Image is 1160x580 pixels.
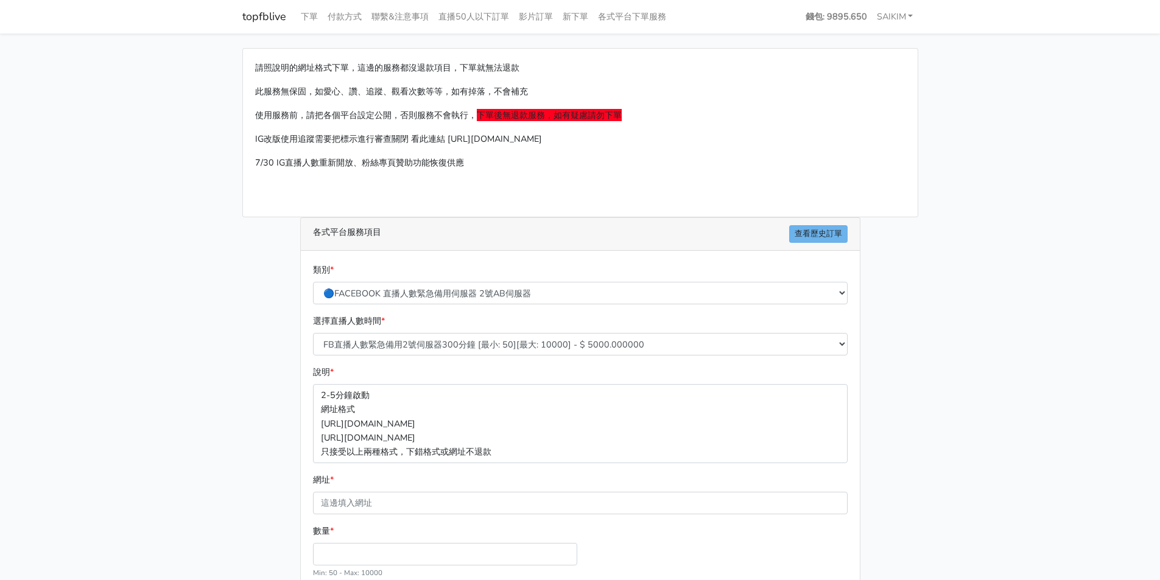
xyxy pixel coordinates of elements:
a: topfblive [242,5,286,29]
a: 聯繫&注意事項 [367,5,434,29]
a: SAIKIM [872,5,918,29]
a: 錢包: 9895.650 [801,5,872,29]
a: 直播50人以下訂單 [434,5,514,29]
p: 2-5分鐘啟動 網址格式 [URL][DOMAIN_NAME] [URL][DOMAIN_NAME] 只接受以上兩種格式，下錯格式或網址不退款 [313,384,848,463]
a: 影片訂單 [514,5,558,29]
a: 各式平台下單服務 [593,5,671,29]
p: IG改版使用追蹤需要把標示進行審查關閉 看此連結 [URL][DOMAIN_NAME] [255,132,905,146]
small: Min: 50 - Max: 10000 [313,568,382,578]
label: 數量 [313,524,334,538]
span: 下單後無退款服務，如有疑慮請勿下單 [477,109,622,121]
input: 這邊填入網址 [313,492,848,514]
strong: 錢包: 9895.650 [806,10,867,23]
a: 查看歷史訂單 [789,225,848,243]
label: 類別 [313,263,334,277]
p: 7/30 IG直播人數重新開放、粉絲專頁贊助功能恢復供應 [255,156,905,170]
a: 付款方式 [323,5,367,29]
p: 請照說明的網址格式下單，這邊的服務都沒退款項目，下單就無法退款 [255,61,905,75]
a: 新下單 [558,5,593,29]
label: 網址 [313,473,334,487]
label: 說明 [313,365,334,379]
label: 選擇直播人數時間 [313,314,385,328]
a: 下單 [296,5,323,29]
p: 使用服務前，請把各個平台設定公開，否則服務不會執行， [255,108,905,122]
p: 此服務無保固，如愛心、讚、追蹤、觀看次數等等，如有掉落，不會補充 [255,85,905,99]
div: 各式平台服務項目 [301,218,860,251]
